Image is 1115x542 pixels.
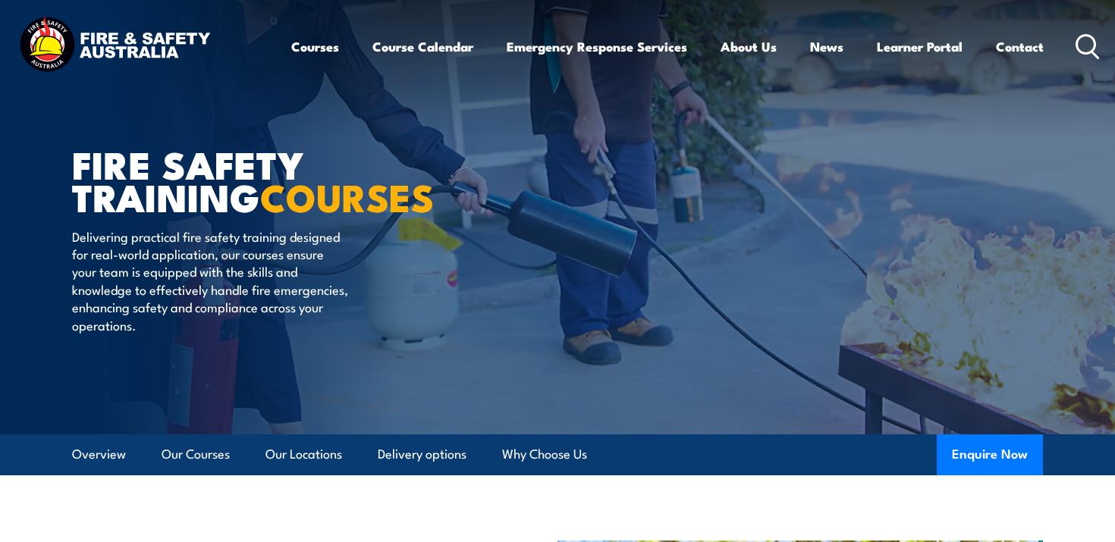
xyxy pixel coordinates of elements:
[72,147,447,212] h1: FIRE SAFETY TRAINING
[502,434,587,475] a: Why Choose Us
[810,27,843,67] a: News
[378,434,466,475] a: Delivery options
[72,227,349,334] p: Delivering practical fire safety training designed for real-world application, our courses ensure...
[996,27,1044,67] a: Contact
[877,27,963,67] a: Learner Portal
[162,434,230,475] a: Our Courses
[937,434,1043,475] button: Enquire Now
[291,27,339,67] a: Courses
[721,27,777,67] a: About Us
[260,167,434,225] strong: COURSES
[265,434,342,475] a: Our Locations
[72,434,126,475] a: Overview
[507,27,687,67] a: Emergency Response Services
[372,27,473,67] a: Course Calendar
